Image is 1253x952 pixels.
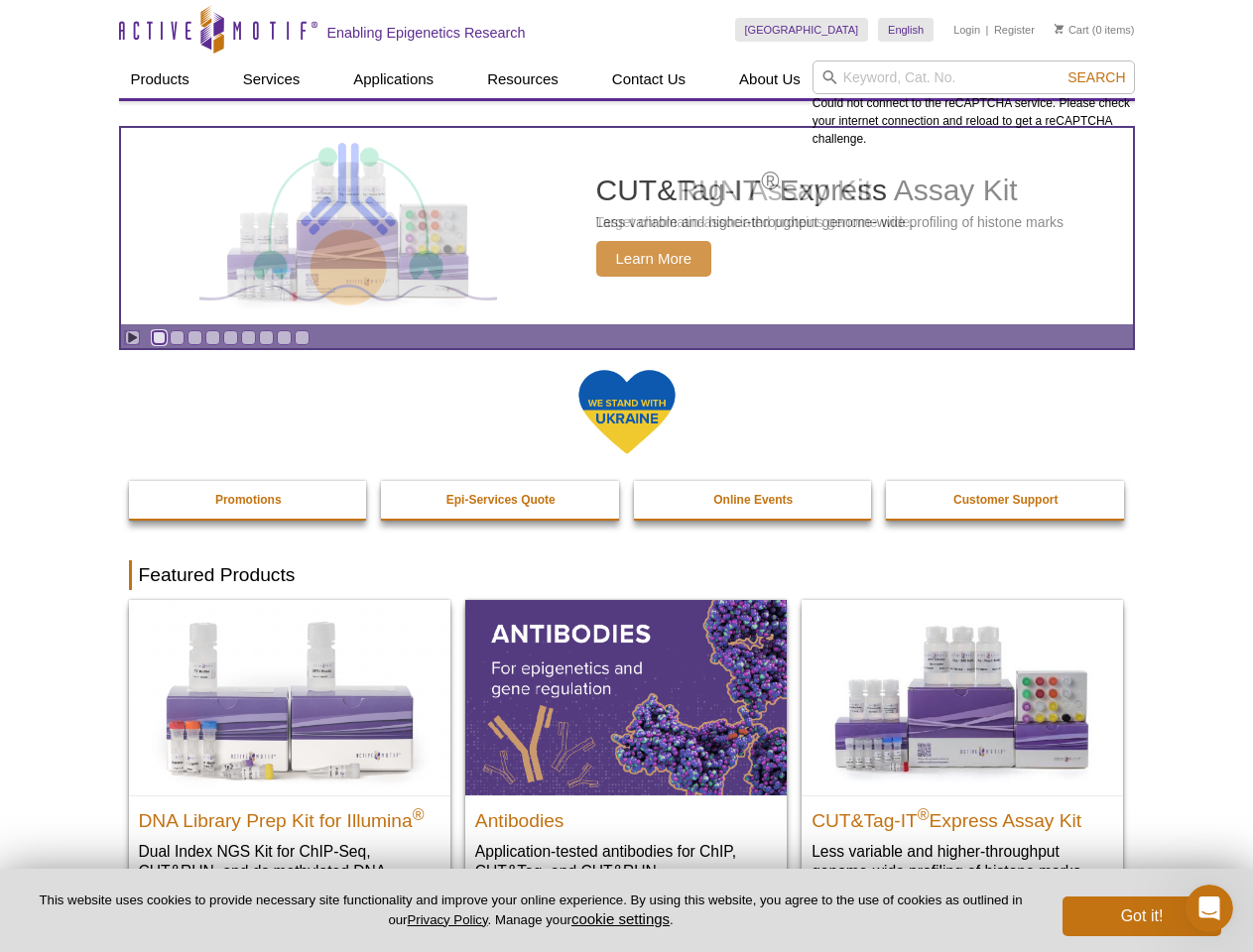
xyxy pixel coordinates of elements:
a: English [878,18,934,42]
a: Go to slide 7 [259,330,274,345]
img: Your Cart [1055,24,1064,34]
a: CUT&Tag-IT® Express Assay Kit CUT&Tag-IT®Express Assay Kit Less variable and higher-throughput ge... [802,600,1123,900]
a: Go to slide 8 [277,330,292,345]
h2: CUT&Tag-IT Express Assay Kit [596,176,1065,205]
a: Products [119,60,201,98]
sup: ® [918,805,930,822]
input: Keyword, Cat. No. [813,60,1135,94]
h2: Featured Products [129,560,1125,590]
a: Cart [1055,23,1089,37]
a: CUT&Tag-IT Express Assay Kit CUT&Tag-IT®Express Assay Kit Less variable and higher-throughput gen... [121,128,1133,324]
p: Less variable and higher-throughput genome-wide profiling of histone marks​. [812,841,1113,882]
strong: Customer Support [953,493,1058,507]
sup: ® [761,167,779,194]
p: Dual Index NGS Kit for ChIP-Seq, CUT&RUN, and ds methylated DNA assays. [139,841,440,901]
p: This website uses cookies to provide necessary site functionality and improve your online experie... [32,892,1030,929]
a: Services [231,60,313,98]
a: Go to slide 5 [223,330,238,345]
a: Contact Us [600,60,697,98]
h2: DNA Library Prep Kit for Illumina [139,801,440,831]
a: Go to slide 4 [205,330,220,345]
h2: Antibodies [475,801,777,831]
span: Learn More [596,241,712,277]
div: Could not connect to the reCAPTCHA service. Please check your internet connection and reload to g... [813,60,1135,148]
a: Go to slide 9 [295,330,310,345]
p: Application-tested antibodies for ChIP, CUT&Tag, and CUT&RUN. [475,841,777,882]
strong: Online Events [713,493,793,507]
h2: CUT&Tag-IT Express Assay Kit [812,801,1113,831]
img: We Stand With Ukraine [577,368,677,456]
img: All Antibodies [465,600,787,794]
strong: Epi-Services Quote [446,493,556,507]
button: cookie settings [571,910,670,927]
a: About Us [727,60,813,98]
sup: ® [413,805,425,822]
button: Search [1062,68,1131,86]
a: Applications [341,60,445,98]
img: CUT&Tag-IT® Express Assay Kit [802,600,1123,794]
iframe: Intercom live chat [1186,885,1233,932]
article: CUT&Tag-IT Express Assay Kit [121,128,1133,324]
button: Got it! [1063,896,1221,936]
p: Less variable and higher-throughput genome-wide profiling of histone marks [596,213,1065,231]
a: [GEOGRAPHIC_DATA] [735,18,869,42]
a: Go to slide 6 [241,330,256,345]
img: CUT&Tag-IT Express Assay Kit [185,117,512,335]
a: Privacy Policy [407,912,487,927]
img: DNA Library Prep Kit for Illumina [129,600,450,794]
a: Go to slide 3 [188,330,202,345]
a: Resources [475,60,570,98]
a: Login [953,23,980,37]
li: (0 items) [1055,18,1135,42]
a: Epi-Services Quote [381,481,621,519]
a: Go to slide 2 [170,330,185,345]
h2: Enabling Epigenetics Research [327,24,526,42]
a: Customer Support [886,481,1126,519]
li: | [986,18,989,42]
a: DNA Library Prep Kit for Illumina DNA Library Prep Kit for Illumina® Dual Index NGS Kit for ChIP-... [129,600,450,920]
a: Toggle autoplay [125,330,140,345]
a: Register [994,23,1035,37]
a: All Antibodies Antibodies Application-tested antibodies for ChIP, CUT&Tag, and CUT&RUN. [465,600,787,900]
a: Go to slide 1 [152,330,167,345]
a: Online Events [634,481,874,519]
span: Search [1067,69,1125,85]
strong: Promotions [215,493,282,507]
a: Promotions [129,481,369,519]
